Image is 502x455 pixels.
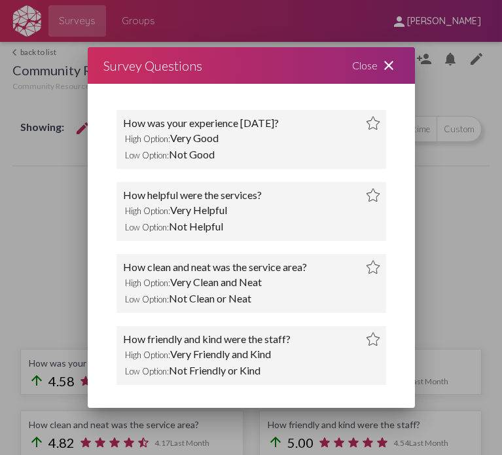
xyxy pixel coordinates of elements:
div: How helpful were the services? [123,189,262,202]
div: Survey Questions [103,55,202,76]
div: Close [336,47,415,84]
div: Very Good [123,130,380,146]
span: Low Option: [125,150,169,160]
img: rNtc1jmxezRnwrTdwDW41YsufSk5CoeIMx2XkJ0aHPrh5YPrZdFV8LefRCMwI= [367,333,380,346]
div: Very Clean and Neat [123,274,380,290]
div: How was your experience [DATE]? [123,117,279,130]
mat-icon: close [381,58,397,73]
img: rNtc1jmxezRnwrTdwDW41YsufSk5CoeIMx2XkJ0aHPrh5YPrZdFV8LefRCMwI= [367,189,380,202]
span: Low Option: [125,366,169,376]
img: rNtc1jmxezRnwrTdwDW41YsufSk5CoeIMx2XkJ0aHPrh5YPrZdFV8LefRCMwI= [367,261,380,274]
div: Very Helpful [123,202,380,218]
div: Not Friendly or Kind [123,362,380,378]
span: High Option: [125,350,170,360]
img: rNtc1jmxezRnwrTdwDW41YsufSk5CoeIMx2XkJ0aHPrh5YPrZdFV8LefRCMwI= [367,117,380,130]
span: High Option: [125,278,170,288]
div: Not Good [123,146,380,162]
span: High Option: [125,206,170,216]
div: Not Clean or Neat [123,290,380,306]
span: Low Option: [125,222,169,232]
div: Not Helpful [123,218,380,234]
span: High Option: [125,134,170,144]
div: Very Friendly and Kind [123,346,380,362]
span: Low Option: [125,294,169,304]
div: How friendly and kind were the staff? [123,333,291,346]
div: How clean and neat was the service area? [123,261,307,274]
